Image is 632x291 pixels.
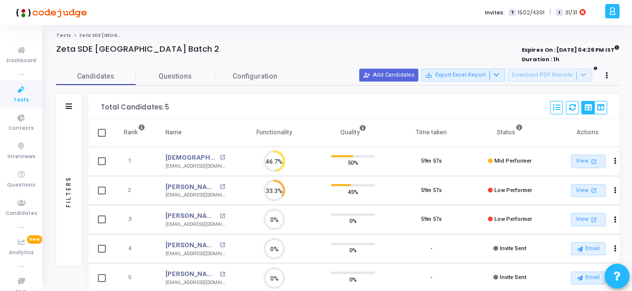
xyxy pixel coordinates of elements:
span: Interviews [7,153,35,161]
a: [PERSON_NAME] [165,240,217,250]
span: Questions [7,181,35,190]
a: [PERSON_NAME] [165,182,217,192]
mat-icon: open_in_new [220,242,225,248]
div: 59m 57s [421,157,442,166]
th: Rank [113,119,156,147]
div: [EMAIL_ADDRESS][DOMAIN_NAME] [165,163,225,170]
div: - [430,245,432,253]
button: Email [571,242,606,255]
td: 2 [113,176,156,205]
span: 50% [348,158,358,168]
span: T [509,9,515,16]
span: Zeta SDE [GEOGRAPHIC_DATA] Batch 2 [79,32,172,38]
th: Actions [549,119,628,147]
span: I [556,9,562,16]
label: Invites: [485,8,505,17]
mat-icon: person_add_alt [363,72,370,79]
span: | [550,7,551,17]
button: Actions [609,213,623,227]
td: 1 [113,147,156,176]
button: Download PDF Reports [508,69,592,82]
h4: Zeta SDE [GEOGRAPHIC_DATA] Batch 2 [56,44,219,54]
div: 59m 57s [421,187,442,195]
div: Name [165,127,182,138]
div: View Options [581,101,607,114]
span: Invite Sent [500,274,526,281]
span: Low Performer [494,187,532,194]
mat-icon: open_in_new [220,272,225,277]
button: Actions [609,155,623,169]
div: [EMAIL_ADDRESS][DOMAIN_NAME] [165,279,225,287]
span: Contests [8,124,34,133]
span: 45% [348,187,358,196]
a: [DEMOGRAPHIC_DATA][PERSON_NAME][DEMOGRAPHIC_DATA] [165,153,217,163]
span: Candidates [5,209,37,218]
span: Configuration [233,71,277,82]
div: - [430,274,432,282]
th: Functionality [235,119,314,147]
mat-icon: open_in_new [220,184,225,190]
a: [PERSON_NAME] [165,269,217,279]
div: Time taken [416,127,447,138]
button: Export Excel Report [421,69,505,82]
th: Status [471,119,549,147]
span: Low Performer [494,216,532,222]
span: 0% [349,274,357,284]
button: Add Candidates [359,69,418,82]
span: 31/31 [565,8,577,17]
button: Email [571,272,606,285]
strong: Expires On : [DATE] 04:26 PM IST [522,43,620,54]
mat-icon: open_in_new [220,213,225,219]
a: View [571,155,606,168]
button: Actions [609,242,623,256]
a: [PERSON_NAME] [PERSON_NAME] [165,211,217,221]
span: Analytics [9,249,34,257]
span: Questions [136,71,215,82]
span: 1502/4391 [518,8,545,17]
a: Tests [56,32,71,38]
button: Actions [609,184,623,197]
a: View [571,213,606,226]
img: logo [12,2,87,22]
span: 0% [349,245,357,255]
div: [EMAIL_ADDRESS][DOMAIN_NAME] [165,250,225,258]
mat-icon: open_in_new [590,215,598,224]
span: New [27,235,42,244]
div: 59m 57s [421,215,442,224]
span: Dashboard [6,57,36,65]
mat-icon: open_in_new [590,186,598,194]
span: 0% [349,216,357,226]
td: 3 [113,205,156,234]
span: Tests [13,96,29,104]
div: [EMAIL_ADDRESS][DOMAIN_NAME] [165,221,225,228]
mat-icon: save_alt [425,72,432,79]
span: Mid Performer [494,158,532,164]
nav: breadcrumb [56,32,620,39]
mat-icon: open_in_new [590,157,598,166]
th: Quality [314,119,392,147]
div: Total Candidates: 5 [101,103,169,111]
div: Filters [64,137,73,247]
strong: Duration : 1h [522,55,559,63]
div: [EMAIL_ADDRESS][DOMAIN_NAME] [165,192,225,199]
span: Invite Sent [500,245,526,252]
a: View [571,184,606,197]
mat-icon: open_in_new [220,155,225,160]
span: Candidates [56,71,136,82]
td: 4 [113,234,156,264]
